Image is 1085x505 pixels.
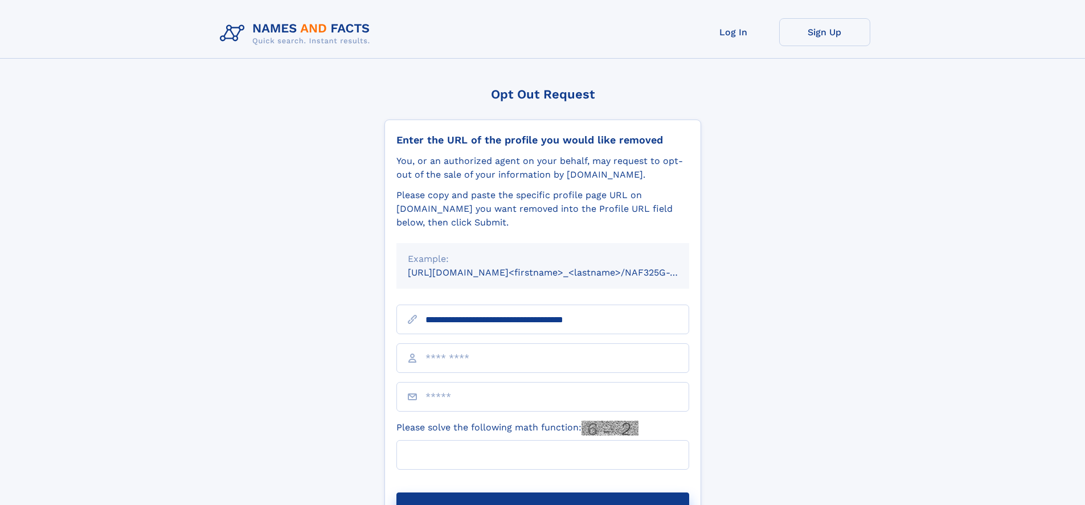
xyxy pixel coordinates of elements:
div: Enter the URL of the profile you would like removed [396,134,689,146]
label: Please solve the following math function: [396,421,638,436]
img: Logo Names and Facts [215,18,379,49]
div: Example: [408,252,678,266]
div: You, or an authorized agent on your behalf, may request to opt-out of the sale of your informatio... [396,154,689,182]
a: Log In [688,18,779,46]
small: [URL][DOMAIN_NAME]<firstname>_<lastname>/NAF325G-xxxxxxxx [408,267,711,278]
div: Please copy and paste the specific profile page URL on [DOMAIN_NAME] you want removed into the Pr... [396,188,689,229]
div: Opt Out Request [384,87,701,101]
a: Sign Up [779,18,870,46]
